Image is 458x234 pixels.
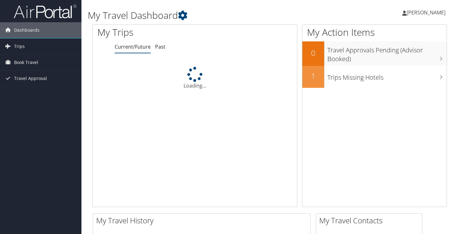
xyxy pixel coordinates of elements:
span: [PERSON_NAME] [407,9,445,16]
div: Loading... [93,67,297,89]
a: Current/Future [115,43,151,50]
h1: My Action Items [302,26,447,39]
h2: My Travel Contacts [319,215,422,226]
span: Travel Approval [14,71,47,86]
h3: Trips Missing Hotels [327,70,447,82]
h2: 0 [302,48,324,58]
h3: Travel Approvals Pending (Advisor Booked) [327,43,447,63]
a: 0Travel Approvals Pending (Advisor Booked) [302,41,447,66]
span: Book Travel [14,55,38,70]
h1: My Trips [97,26,207,39]
a: 1Trips Missing Hotels [302,66,447,88]
span: Dashboards [14,22,39,38]
h2: 1 [302,71,324,81]
h2: My Travel History [96,215,310,226]
a: Past [155,43,165,50]
span: Trips [14,39,25,54]
h1: My Travel Dashboard [88,9,330,22]
img: airportal-logo.png [14,4,76,19]
a: [PERSON_NAME] [402,3,452,22]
